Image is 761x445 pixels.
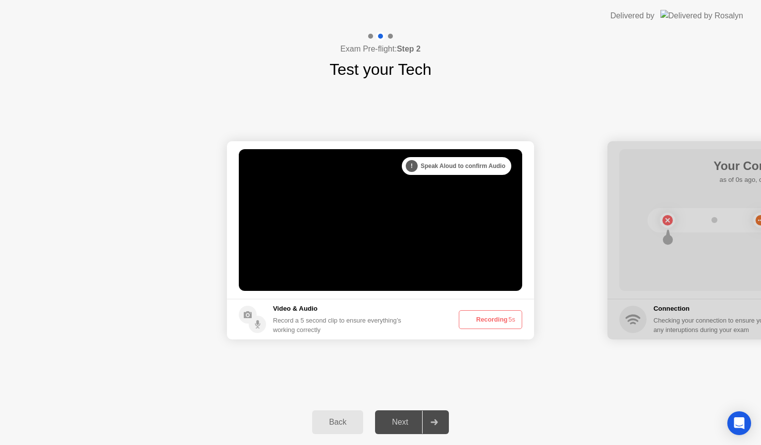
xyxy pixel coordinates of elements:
[378,418,422,427] div: Next
[340,43,421,55] h4: Exam Pre-flight:
[315,418,360,427] div: Back
[727,411,751,435] div: Open Intercom Messenger
[660,10,743,21] img: Delivered by Rosalyn
[273,304,405,314] h5: Video & Audio
[459,310,522,329] button: Recording5s
[610,10,654,22] div: Delivered by
[406,160,418,172] div: !
[273,316,405,334] div: Record a 5 second clip to ensure everything’s working correctly
[312,410,363,434] button: Back
[329,57,432,81] h1: Test your Tech
[402,157,511,175] div: Speak Aloud to confirm Audio
[375,410,449,434] button: Next
[508,316,515,323] span: 5s
[397,45,421,53] b: Step 2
